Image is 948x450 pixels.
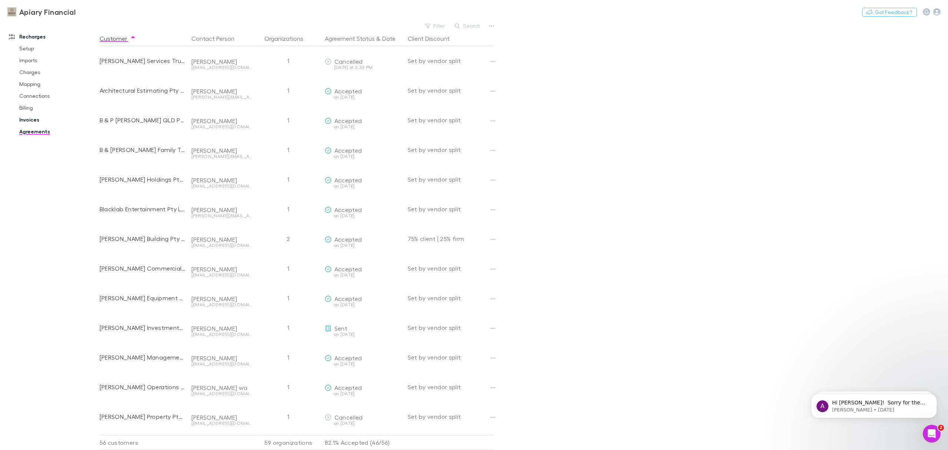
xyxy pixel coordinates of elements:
a: Apiary Financial [3,3,80,21]
div: 1 [255,343,322,372]
img: Apiary Financial's Logo [7,7,16,16]
div: [PERSON_NAME] [191,414,252,421]
span: Accepted [334,87,362,95]
div: [PERSON_NAME][EMAIL_ADDRESS][DOMAIN_NAME] [191,214,252,218]
iframe: Intercom live chat [923,425,941,443]
button: Customer [100,31,136,46]
div: Blacklab Entertainment Pty Ltd [100,194,186,224]
div: Set by vendor split [408,402,494,431]
button: Search [451,21,485,30]
div: Set by vendor split [408,76,494,105]
div: on [DATE] [325,154,402,159]
span: Accepted [334,265,362,272]
span: Accepted [334,147,362,154]
div: B & [PERSON_NAME] Family Trust [100,135,186,165]
div: [EMAIL_ADDRESS][DOMAIN_NAME] [191,243,252,248]
div: 1 [255,372,322,402]
a: Mapping [12,78,106,90]
div: 1 [255,135,322,165]
div: [EMAIL_ADDRESS][DOMAIN_NAME] [191,391,252,396]
div: [PERSON_NAME] Investments Pty Ltd [100,313,186,343]
div: on [DATE] [325,184,402,188]
span: Cancelled [334,414,363,421]
div: [PERSON_NAME] [191,206,252,214]
div: [EMAIL_ADDRESS][DOMAIN_NAME] [191,302,252,307]
div: 56 customers [100,435,188,450]
span: Cancelled [334,58,363,65]
button: Got Feedback? [862,8,917,17]
div: Set by vendor split [408,105,494,135]
div: Set by vendor split [408,283,494,313]
div: [PERSON_NAME] Holdings Pty Ltd [100,165,186,194]
span: Accepted [334,295,362,302]
div: Architectural Estimating Pty Ltd [100,76,186,105]
div: 1 [255,313,322,343]
a: Billing [12,102,106,114]
a: Setup [12,43,106,54]
div: on [DATE] [325,243,402,248]
h3: Apiary Financial [19,7,76,16]
div: on [DATE] [325,332,402,337]
button: Client Discount [408,31,458,46]
div: 1 [255,76,322,105]
div: Set by vendor split [408,343,494,372]
div: [PERSON_NAME][EMAIL_ADDRESS][DOMAIN_NAME] [191,154,252,159]
div: [PERSON_NAME] [191,87,252,95]
div: 1 [255,254,322,283]
div: [PERSON_NAME] Services Trust [100,46,186,76]
div: [EMAIL_ADDRESS][DOMAIN_NAME] [191,125,252,129]
p: 82.1% Accepted (46/56) [325,436,402,450]
div: on [DATE] [325,273,402,277]
iframe: Intercom notifications message [800,378,948,430]
div: 1 [255,105,322,135]
div: [PERSON_NAME] [191,176,252,184]
div: [PERSON_NAME] [191,295,252,302]
div: on [DATE] [325,125,402,129]
div: [EMAIL_ADDRESS][DOMAIN_NAME] [191,421,252,426]
div: Set by vendor split [408,194,494,224]
button: Organizations [264,31,312,46]
div: [EMAIL_ADDRESS][DOMAIN_NAME] [191,184,252,188]
div: [PERSON_NAME] [191,236,252,243]
span: Sent [334,325,347,332]
div: 1 [255,402,322,431]
span: Accepted [334,206,362,213]
div: [PERSON_NAME] Property Pty Ltd [100,402,186,431]
a: Recharges [1,31,106,43]
div: on [DATE] [325,362,402,366]
div: [PERSON_NAME] Operations Pty Ltd [100,372,186,402]
span: Accepted [334,117,362,124]
span: 2 [938,425,944,431]
div: on [DATE] [325,214,402,218]
div: [PERSON_NAME] [191,325,252,332]
div: [EMAIL_ADDRESS][DOMAIN_NAME] [191,332,252,337]
div: on [DATE] [325,95,402,99]
div: [PERSON_NAME] [191,147,252,154]
div: on [DATE] [325,391,402,396]
button: Agreement Status [325,31,375,46]
button: Filter [421,21,450,30]
div: [PERSON_NAME] Equipment Pty Ltd [100,283,186,313]
div: [PERSON_NAME] wa [191,384,252,391]
div: 1 [255,165,322,194]
div: [PERSON_NAME] [191,265,252,273]
div: [PERSON_NAME][EMAIL_ADDRESS][DOMAIN_NAME] [191,95,252,99]
div: Set by vendor split [408,313,494,343]
div: B & P [PERSON_NAME] QLD Pty Ltd [100,105,186,135]
div: [EMAIL_ADDRESS][DOMAIN_NAME] [191,362,252,366]
div: 2 [255,224,322,254]
div: [EMAIL_ADDRESS][DOMAIN_NAME] [191,65,252,70]
div: on [DATE] [325,302,402,307]
div: Set by vendor split [408,165,494,194]
div: & [325,31,402,46]
div: [PERSON_NAME] Management Pty Ltd [100,343,186,372]
div: Set by vendor split [408,135,494,165]
div: Set by vendor split [408,372,494,402]
a: Invoices [12,114,106,126]
div: [PERSON_NAME] [191,117,252,125]
div: 59 organizations [255,435,322,450]
div: [PERSON_NAME] Commercial Pty Ltd [100,254,186,283]
div: [EMAIL_ADDRESS][DOMAIN_NAME] [191,273,252,277]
